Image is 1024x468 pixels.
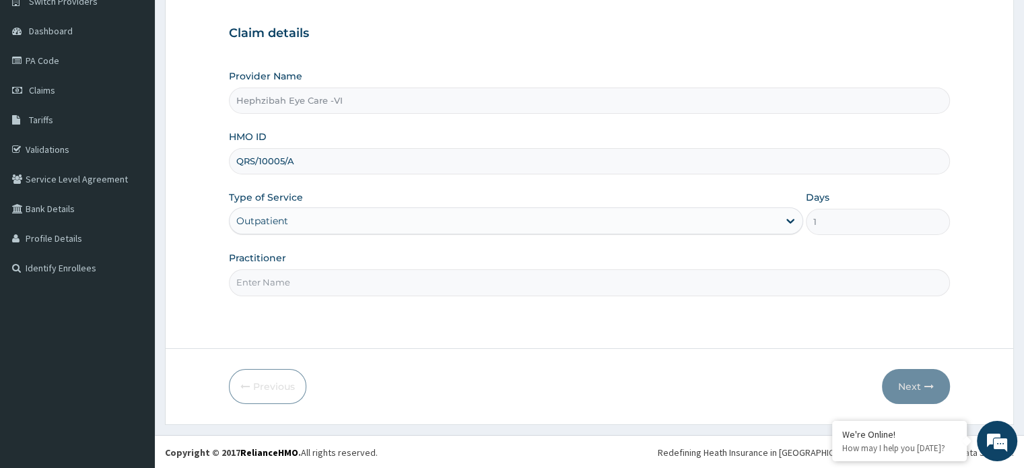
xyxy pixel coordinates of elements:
h3: Claim details [229,26,949,41]
div: We're Online! [842,428,957,440]
span: We're online! [78,145,186,281]
p: How may I help you today? [842,442,957,454]
div: Redefining Heath Insurance in [GEOGRAPHIC_DATA] using Telemedicine and Data Science! [658,446,1014,459]
span: Claims [29,84,55,96]
button: Next [882,369,950,404]
label: Provider Name [229,69,302,83]
div: Chat with us now [70,75,226,93]
span: Tariffs [29,114,53,126]
div: Outpatient [236,214,288,228]
div: Minimize live chat window [221,7,253,39]
textarea: Type your message and hit 'Enter' [7,319,257,366]
label: Days [806,191,829,204]
strong: Copyright © 2017 . [165,446,301,459]
label: Practitioner [229,251,286,265]
input: Enter Name [229,269,949,296]
img: d_794563401_company_1708531726252_794563401 [25,67,55,101]
label: HMO ID [229,130,267,143]
a: RelianceHMO [240,446,298,459]
span: Dashboard [29,25,73,37]
button: Previous [229,369,306,404]
input: Enter HMO ID [229,148,949,174]
label: Type of Service [229,191,303,204]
